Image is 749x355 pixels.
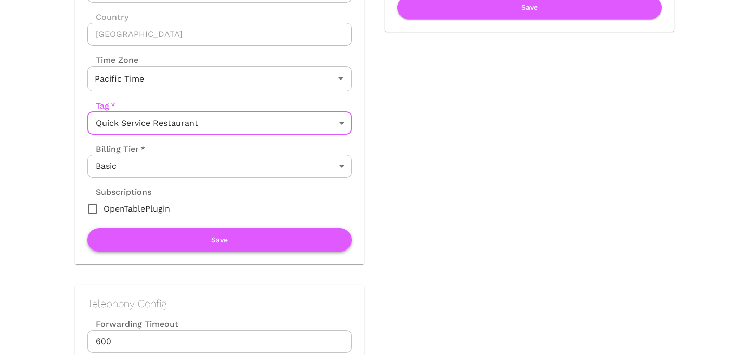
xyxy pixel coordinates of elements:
[87,54,352,66] label: Time Zone
[87,11,352,23] label: Country
[104,203,170,215] span: OpenTablePlugin
[87,228,352,252] button: Save
[87,100,115,112] label: Tag
[87,186,151,198] label: Subscriptions
[87,297,352,310] h2: Telephony Config
[87,318,352,330] label: Forwarding Timeout
[333,71,348,86] button: Open
[87,112,352,135] div: Quick Service Restaurant
[87,143,145,155] label: Billing Tier
[87,155,352,178] div: Basic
